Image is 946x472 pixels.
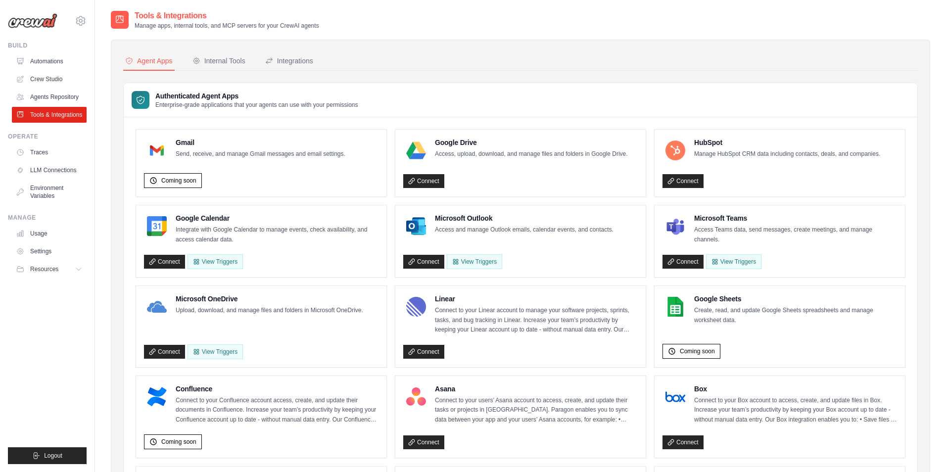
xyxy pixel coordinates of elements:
[188,344,243,359] : View Triggers
[435,294,638,304] h4: Linear
[144,255,185,269] a: Connect
[694,149,880,159] p: Manage HubSpot CRM data including contacts, deals, and companies.
[155,101,358,109] p: Enterprise-grade applications that your agents can use with your permissions
[403,255,444,269] a: Connect
[406,216,426,236] img: Microsoft Outlook Logo
[12,89,87,105] a: Agents Repository
[135,10,319,22] h2: Tools & Integrations
[135,22,319,30] p: Manage apps, internal tools, and MCP servers for your CrewAI agents
[8,13,57,28] img: Logo
[190,52,247,71] button: Internal Tools
[662,435,704,449] a: Connect
[265,56,313,66] div: Integrations
[147,141,167,160] img: Gmail Logo
[435,149,628,159] p: Access, upload, download, and manage files and folders in Google Drive.
[403,435,444,449] a: Connect
[161,438,196,446] span: Coming soon
[435,213,614,223] h4: Microsoft Outlook
[403,345,444,359] a: Connect
[12,144,87,160] a: Traces
[176,396,378,425] p: Connect to your Confluence account access, create, and update their documents in Confluence. Incr...
[176,384,378,394] h4: Confluence
[665,387,685,407] img: Box Logo
[12,53,87,69] a: Automations
[176,225,378,244] p: Integrate with Google Calendar to manage events, check availability, and access calendar data.
[176,306,363,316] p: Upload, download, and manage files and folders in Microsoft OneDrive.
[12,243,87,259] a: Settings
[406,141,426,160] img: Google Drive Logo
[435,396,638,425] p: Connect to your users’ Asana account to access, create, and update their tasks or projects in [GE...
[694,294,897,304] h4: Google Sheets
[12,226,87,241] a: Usage
[406,297,426,317] img: Linear Logo
[12,261,87,277] button: Resources
[435,384,638,394] h4: Asana
[694,384,897,394] h4: Box
[694,306,897,325] p: Create, read, and update Google Sheets spreadsheets and manage worksheet data.
[44,452,62,460] span: Logout
[694,213,897,223] h4: Microsoft Teams
[123,52,175,71] button: Agent Apps
[665,297,685,317] img: Google Sheets Logo
[8,214,87,222] div: Manage
[176,149,345,159] p: Send, receive, and manage Gmail messages and email settings.
[665,141,685,160] img: HubSpot Logo
[147,297,167,317] img: Microsoft OneDrive Logo
[8,133,87,141] div: Operate
[435,138,628,147] h4: Google Drive
[694,225,897,244] p: Access Teams data, send messages, create meetings, and manage channels.
[694,396,897,425] p: Connect to your Box account to access, create, and update files in Box. Increase your team’s prod...
[435,306,638,335] p: Connect to your Linear account to manage your software projects, sprints, tasks, and bug tracking...
[176,213,378,223] h4: Google Calendar
[263,52,315,71] button: Integrations
[403,174,444,188] a: Connect
[8,447,87,464] button: Logout
[12,180,87,204] a: Environment Variables
[176,138,345,147] h4: Gmail
[12,71,87,87] a: Crew Studio
[706,254,761,269] : View Triggers
[662,174,704,188] a: Connect
[680,347,715,355] span: Coming soon
[12,107,87,123] a: Tools & Integrations
[406,387,426,407] img: Asana Logo
[665,216,685,236] img: Microsoft Teams Logo
[435,225,614,235] p: Access and manage Outlook emails, calendar events, and contacts.
[155,91,358,101] h3: Authenticated Agent Apps
[176,294,363,304] h4: Microsoft OneDrive
[144,345,185,359] a: Connect
[125,56,173,66] div: Agent Apps
[192,56,245,66] div: Internal Tools
[662,255,704,269] a: Connect
[694,138,880,147] h4: HubSpot
[8,42,87,49] div: Build
[188,254,243,269] button: View Triggers
[30,265,58,273] span: Resources
[447,254,502,269] : View Triggers
[147,387,167,407] img: Confluence Logo
[147,216,167,236] img: Google Calendar Logo
[161,177,196,185] span: Coming soon
[12,162,87,178] a: LLM Connections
